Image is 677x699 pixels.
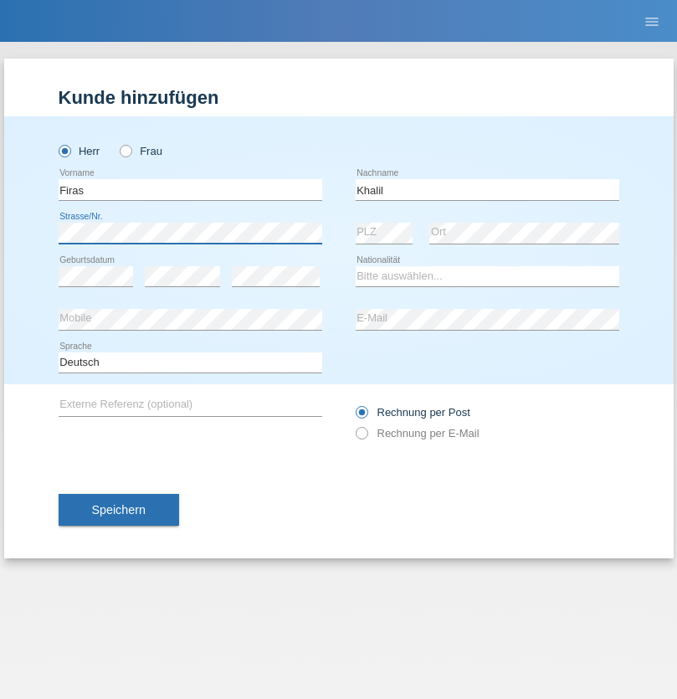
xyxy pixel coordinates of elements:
[356,406,470,419] label: Rechnung per Post
[59,87,619,108] h1: Kunde hinzufügen
[120,145,162,157] label: Frau
[635,16,669,26] a: menu
[644,13,660,30] i: menu
[356,406,367,427] input: Rechnung per Post
[59,494,179,526] button: Speichern
[356,427,480,439] label: Rechnung per E-Mail
[120,145,131,156] input: Frau
[59,145,100,157] label: Herr
[356,427,367,448] input: Rechnung per E-Mail
[59,145,69,156] input: Herr
[92,503,146,517] span: Speichern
